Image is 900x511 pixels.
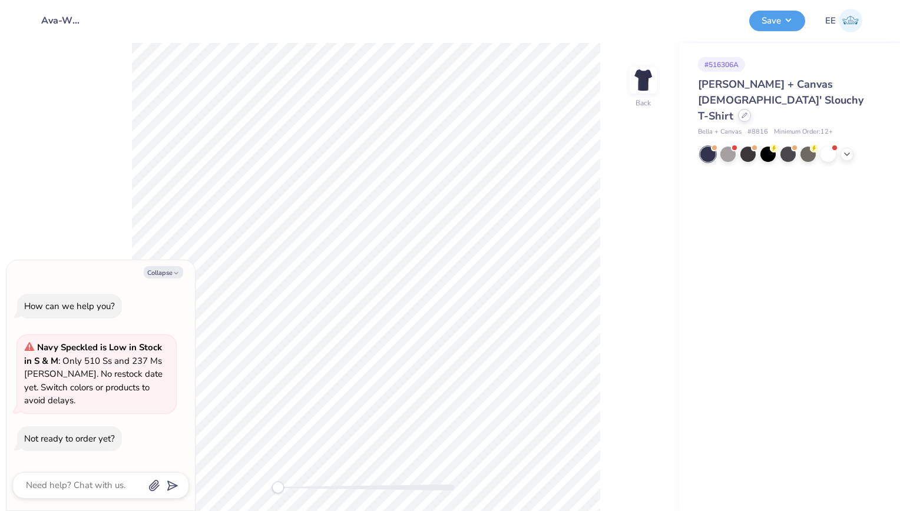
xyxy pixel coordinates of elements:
[631,68,655,92] img: Back
[24,433,115,444] div: Not ready to order yet?
[747,127,768,137] span: # 8816
[24,341,162,367] strong: Navy Speckled is Low in Stock in S & M
[698,127,742,137] span: Bella + Canvas
[825,14,836,28] span: EE
[144,266,183,278] button: Collapse
[24,300,115,312] div: How can we help you?
[272,482,284,493] div: Accessibility label
[636,98,651,108] div: Back
[839,9,862,32] img: Ella Eskridge
[24,341,163,406] span: : Only 510 Ss and 237 Ms [PERSON_NAME]. No restock date yet. Switch colors or products to avoid d...
[820,9,868,32] a: EE
[698,57,745,72] div: # 516306A
[774,127,833,137] span: Minimum Order: 12 +
[698,77,863,123] span: [PERSON_NAME] + Canvas [DEMOGRAPHIC_DATA]' Slouchy T-Shirt
[749,11,805,31] button: Save
[32,9,90,32] input: Untitled Design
